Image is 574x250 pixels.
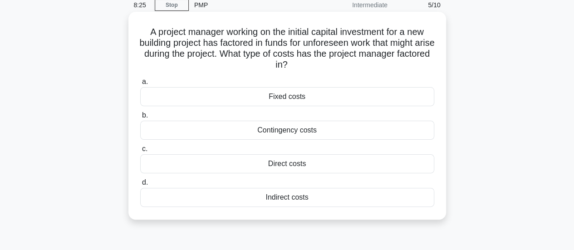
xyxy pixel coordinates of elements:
div: Indirect costs [140,188,434,207]
div: Direct costs [140,154,434,173]
div: Contingency costs [140,121,434,140]
span: a. [142,78,148,85]
span: d. [142,178,148,186]
h5: A project manager working on the initial capital investment for a new building project has factor... [139,26,435,71]
div: Fixed costs [140,87,434,106]
span: c. [142,145,147,152]
span: b. [142,111,148,119]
